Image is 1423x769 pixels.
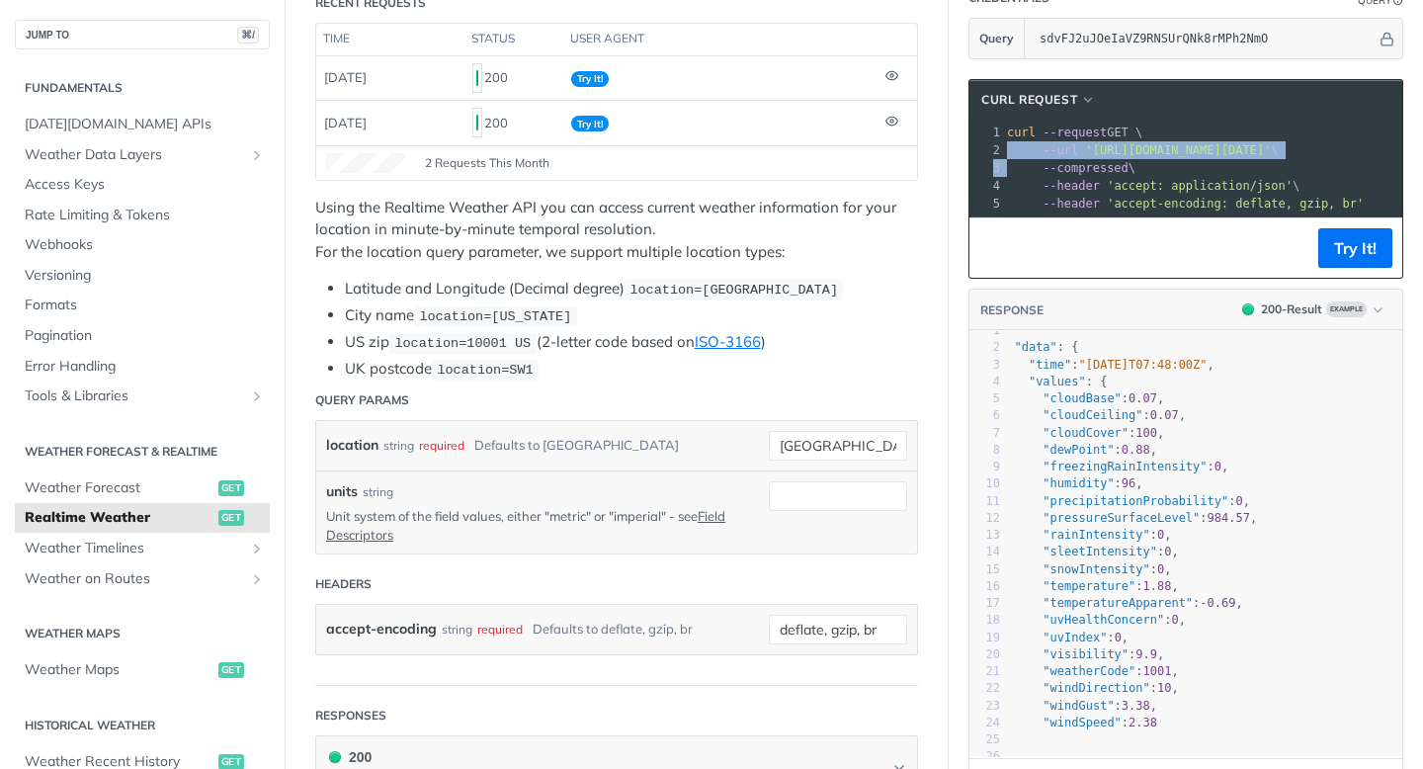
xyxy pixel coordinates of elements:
span: Weather Maps [25,660,213,680]
li: City name [345,304,918,327]
a: Realtime Weatherget [15,503,270,533]
button: Copy to clipboard [979,233,1007,263]
button: cURL Request [974,90,1103,110]
div: 19 [969,630,1000,646]
span: "freezingRainIntensity" [1043,460,1207,473]
div: 16 [969,578,1000,595]
span: 0 [1214,460,1221,473]
span: : , [1000,647,1164,661]
span: 0 [1115,631,1122,644]
span: : , [1000,562,1172,576]
div: 2 [969,339,1000,356]
div: 12 [969,510,1000,527]
span: "pressureSurfaceLevel" [1043,511,1200,525]
span: 1.88 [1143,579,1172,593]
span: curl [1007,126,1036,139]
p: Using the Realtime Weather API you can access current weather information for your location in mi... [315,197,918,264]
div: 14 [969,544,1000,560]
span: Try It! [571,116,609,131]
span: --request [1043,126,1107,139]
div: Query Params [315,391,409,409]
div: 5 [969,390,1000,407]
div: Headers [315,575,372,593]
span: : , [1000,511,1257,525]
span: "data" [1014,340,1056,354]
span: Access Keys [25,175,265,195]
span: "sleetIntensity" [1043,545,1157,558]
span: '[URL][DOMAIN_NAME][DATE]' [1085,143,1271,157]
a: Weather Mapsget [15,655,270,685]
span: "visibility" [1043,647,1129,661]
span: cURL Request [981,91,1077,109]
span: "cloudCover" [1043,426,1129,440]
p: Unit system of the field values, either "metric" or "imperial" - see [326,507,739,543]
button: Hide [1377,29,1397,48]
canvas: Line Graph [326,153,405,173]
div: 2 [969,141,1003,159]
span: [DATE] [324,115,367,130]
div: 20 [969,646,1000,663]
span: : , [1000,596,1243,610]
span: : , [1000,681,1179,695]
span: : , [1000,494,1250,508]
div: 5 [969,195,1003,213]
div: 25 [969,731,1000,748]
div: 22 [969,680,1000,697]
span: : , [1000,476,1143,490]
span: Weather on Routes [25,569,244,589]
h2: Weather Maps [15,625,270,642]
div: string [363,483,393,501]
a: Webhooks [15,230,270,260]
a: Tools & LibrariesShow subpages for Tools & Libraries [15,382,270,411]
span: Error Handling [25,357,265,377]
button: Show subpages for Weather on Routes [249,571,265,587]
span: : , [1000,545,1179,558]
span: "windDirection" [1043,681,1149,695]
span: 1001 [1143,664,1172,678]
a: Weather on RoutesShow subpages for Weather on Routes [15,564,270,594]
span: \ [1007,143,1279,157]
div: 200 - Result [1261,300,1322,318]
label: accept-encoding [326,615,437,643]
span: Try It! [571,71,609,87]
th: time [316,24,464,55]
span: 0 [1235,494,1242,508]
span: "humidity" [1043,476,1114,490]
span: Webhooks [25,235,265,255]
span: 2 Requests This Month [425,154,549,172]
span: "temperatureApparent" [1043,596,1193,610]
span: 96 [1122,476,1135,490]
div: 18 [969,612,1000,629]
div: 21 [969,663,1000,680]
span: get [218,662,244,678]
span: : , [1000,391,1164,405]
div: 23 [969,698,1000,715]
span: 0.88 [1122,443,1150,457]
div: required [477,615,523,643]
span: "precipitationProbability" [1043,494,1228,508]
span: 'accept: application/json' [1107,179,1293,193]
button: JUMP TO⌘/ [15,20,270,49]
span: Rate Limiting & Tokens [25,206,265,225]
a: Pagination [15,321,270,351]
span: 0 [1164,545,1171,558]
span: : , [1000,631,1129,644]
span: "rainIntensity" [1043,528,1149,542]
span: 200 [476,70,478,86]
span: : , [1000,460,1228,473]
span: 200 [1242,303,1254,315]
span: location=[GEOGRAPHIC_DATA] [629,283,838,298]
div: 200 [472,106,555,139]
span: : , [1000,613,1186,627]
button: RESPONSE [979,300,1045,320]
div: 4 [969,374,1000,390]
div: 4 [969,177,1003,195]
h2: Historical Weather [15,717,270,734]
div: 7 [969,425,1000,442]
span: : , [1000,579,1179,593]
span: Formats [25,296,265,315]
span: --header [1043,197,1100,211]
span: Tools & Libraries [25,386,244,406]
span: 10 [1157,681,1171,695]
div: 8 [969,442,1000,459]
